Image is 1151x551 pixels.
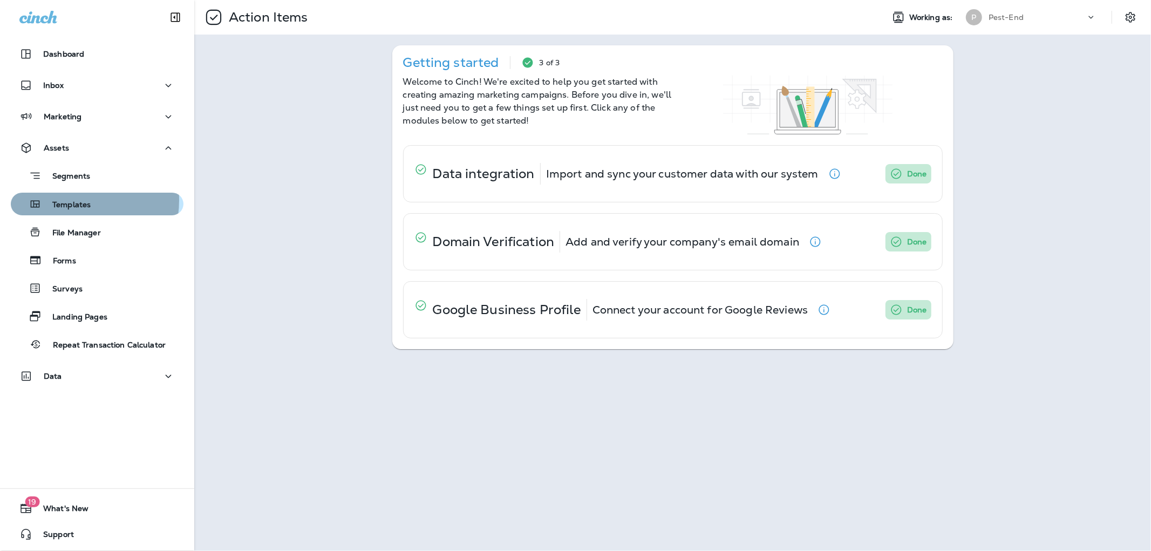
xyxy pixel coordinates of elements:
[907,235,927,248] p: Done
[43,81,64,90] p: Inbox
[966,9,982,25] div: P
[566,237,799,246] p: Add and verify your company's email domain
[42,312,107,323] p: Landing Pages
[43,50,84,58] p: Dashboard
[42,284,83,295] p: Surveys
[160,6,190,28] button: Collapse Sidebar
[42,256,76,267] p: Forms
[32,504,88,517] span: What's New
[42,341,166,351] p: Repeat Transaction Calculator
[11,249,183,271] button: Forms
[44,144,69,152] p: Assets
[403,76,673,127] p: Welcome to Cinch! We're excited to help you get started with creating amazing marketing campaigns...
[11,498,183,519] button: 19What's New
[25,496,39,507] span: 19
[11,164,183,187] button: Segments
[11,523,183,545] button: Support
[909,13,955,22] span: Working as:
[42,200,91,210] p: Templates
[592,305,808,314] p: Connect your account for Google Reviews
[907,167,927,180] p: Done
[11,277,183,300] button: Surveys
[11,43,183,65] button: Dashboard
[1121,8,1140,27] button: Settings
[11,137,183,159] button: Assets
[11,221,183,243] button: File Manager
[11,305,183,328] button: Landing Pages
[540,58,560,67] p: 3 of 3
[433,169,535,178] p: Data integration
[546,169,819,178] p: Import and sync your customer data with our system
[224,9,308,25] p: Action Items
[11,106,183,127] button: Marketing
[32,530,74,543] span: Support
[433,305,581,314] p: Google Business Profile
[11,333,183,356] button: Repeat Transaction Calculator
[433,237,555,246] p: Domain Verification
[44,112,81,121] p: Marketing
[11,193,183,215] button: Templates
[42,228,101,239] p: File Manager
[44,372,62,380] p: Data
[11,74,183,96] button: Inbox
[42,172,90,182] p: Segments
[907,303,927,316] p: Done
[403,58,499,67] p: Getting started
[11,365,183,387] button: Data
[989,13,1024,22] p: Pest-End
